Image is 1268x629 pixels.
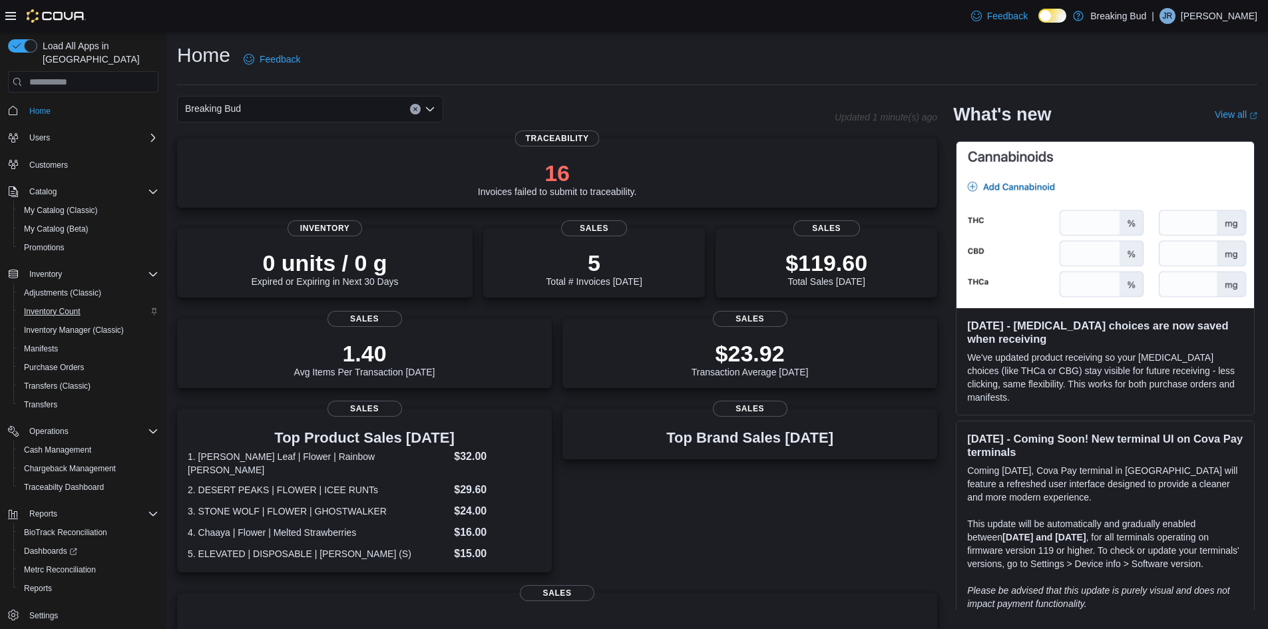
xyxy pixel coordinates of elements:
[13,579,164,598] button: Reports
[29,509,57,519] span: Reports
[3,182,164,201] button: Catalog
[24,381,91,391] span: Transfers (Classic)
[967,517,1243,570] p: This update will be automatically and gradually enabled between , for all terminals operating on ...
[19,524,158,540] span: BioTrack Reconciliation
[188,526,449,539] dt: 4. Chaaya | Flower | Melted Strawberries
[29,426,69,437] span: Operations
[987,9,1028,23] span: Feedback
[24,306,81,317] span: Inventory Count
[1002,532,1086,542] strong: [DATE] and [DATE]
[24,463,116,474] span: Chargeback Management
[3,155,164,174] button: Customers
[967,432,1243,459] h3: [DATE] - Coming Soon! New terminal UI on Cova Pay terminals
[13,302,164,321] button: Inventory Count
[19,378,96,394] a: Transfers (Classic)
[520,585,594,601] span: Sales
[19,397,63,413] a: Transfers
[24,482,104,493] span: Traceabilty Dashboard
[29,269,62,280] span: Inventory
[13,395,164,414] button: Transfers
[24,184,158,200] span: Catalog
[19,221,94,237] a: My Catalog (Beta)
[188,483,449,497] dt: 2. DESERT PEAKS | FLOWER | ICEE RUNTs
[3,128,164,147] button: Users
[1160,8,1175,24] div: Josue Reyes
[967,464,1243,504] p: Coming [DATE], Cova Pay terminal in [GEOGRAPHIC_DATA] will feature a refreshed user interface des...
[454,482,541,498] dd: $29.60
[13,284,164,302] button: Adjustments (Classic)
[967,319,1243,345] h3: [DATE] - [MEDICAL_DATA] choices are now saved when receiving
[478,160,637,186] p: 16
[24,506,158,522] span: Reports
[252,250,399,287] div: Expired or Expiring in Next 30 Days
[13,358,164,377] button: Purchase Orders
[327,401,402,417] span: Sales
[785,250,867,276] p: $119.60
[3,422,164,441] button: Operations
[24,564,96,575] span: Metrc Reconciliation
[3,505,164,523] button: Reports
[24,103,56,119] a: Home
[29,186,57,197] span: Catalog
[19,479,109,495] a: Traceabilty Dashboard
[294,340,435,367] p: 1.40
[1215,109,1257,120] a: View allExternal link
[515,130,600,146] span: Traceability
[13,220,164,238] button: My Catalog (Beta)
[19,341,63,357] a: Manifests
[24,506,63,522] button: Reports
[478,160,637,197] div: Invoices failed to submit to traceability.
[19,397,158,413] span: Transfers
[19,285,158,301] span: Adjustments (Classic)
[24,583,52,594] span: Reports
[19,322,129,338] a: Inventory Manager (Classic)
[288,220,362,236] span: Inventory
[27,9,86,23] img: Cova
[188,450,449,477] dt: 1. [PERSON_NAME] Leaf | Flower | Rainbow [PERSON_NAME]
[966,3,1033,29] a: Feedback
[19,359,90,375] a: Purchase Orders
[29,132,50,143] span: Users
[19,461,121,477] a: Chargeback Management
[19,202,103,218] a: My Catalog (Classic)
[24,527,107,538] span: BioTrack Reconciliation
[425,104,435,114] button: Open list of options
[24,607,158,624] span: Settings
[24,362,85,373] span: Purchase Orders
[3,101,164,120] button: Home
[185,101,241,116] span: Breaking Bud
[260,53,300,66] span: Feedback
[19,359,158,375] span: Purchase Orders
[967,585,1230,609] em: Please be advised that this update is purely visual and does not impact payment functionality.
[24,423,74,439] button: Operations
[19,341,158,357] span: Manifests
[19,240,158,256] span: Promotions
[692,340,809,367] p: $23.92
[24,399,57,410] span: Transfers
[24,325,124,335] span: Inventory Manager (Classic)
[29,106,51,116] span: Home
[294,340,435,377] div: Avg Items Per Transaction [DATE]
[19,442,158,458] span: Cash Management
[24,343,58,354] span: Manifests
[3,265,164,284] button: Inventory
[793,220,860,236] span: Sales
[13,542,164,560] a: Dashboards
[19,543,158,559] span: Dashboards
[713,401,787,417] span: Sales
[24,445,91,455] span: Cash Management
[188,505,449,518] dt: 3. STONE WOLF | FLOWER | GHOSTWALKER
[24,102,158,118] span: Home
[24,205,98,216] span: My Catalog (Classic)
[1181,8,1257,24] p: [PERSON_NAME]
[13,339,164,358] button: Manifests
[19,562,101,578] a: Metrc Reconciliation
[13,523,164,542] button: BioTrack Reconciliation
[19,322,158,338] span: Inventory Manager (Classic)
[454,546,541,562] dd: $15.00
[1090,8,1146,24] p: Breaking Bud
[327,311,402,327] span: Sales
[410,104,421,114] button: Clear input
[252,250,399,276] p: 0 units / 0 g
